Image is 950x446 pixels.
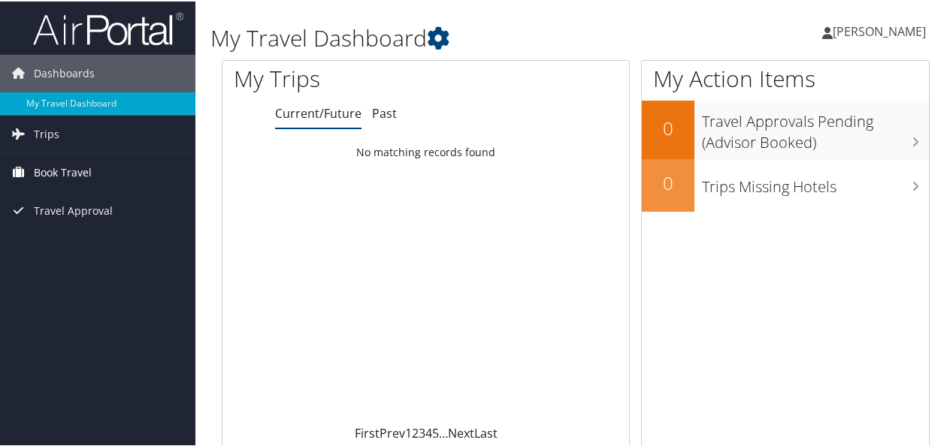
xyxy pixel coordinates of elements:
[833,22,926,38] span: [PERSON_NAME]
[642,158,929,210] a: 0Trips Missing Hotels
[34,152,92,190] span: Book Travel
[210,21,697,53] h1: My Travel Dashboard
[372,104,397,120] a: Past
[439,423,448,440] span: …
[34,53,95,91] span: Dashboards
[432,423,439,440] a: 5
[642,169,694,194] h2: 0
[34,191,113,228] span: Travel Approval
[419,423,425,440] a: 3
[642,62,929,93] h1: My Action Items
[425,423,432,440] a: 4
[642,99,929,157] a: 0Travel Approvals Pending (Advisor Booked)
[355,423,380,440] a: First
[412,423,419,440] a: 2
[33,10,183,45] img: airportal-logo.png
[702,167,929,196] h3: Trips Missing Hotels
[702,102,929,152] h3: Travel Approvals Pending (Advisor Booked)
[380,423,405,440] a: Prev
[822,8,941,53] a: [PERSON_NAME]
[642,114,694,140] h2: 0
[275,104,362,120] a: Current/Future
[448,423,474,440] a: Next
[34,114,59,152] span: Trips
[405,423,412,440] a: 1
[222,137,629,164] td: No matching records found
[474,423,498,440] a: Last
[234,62,449,93] h1: My Trips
